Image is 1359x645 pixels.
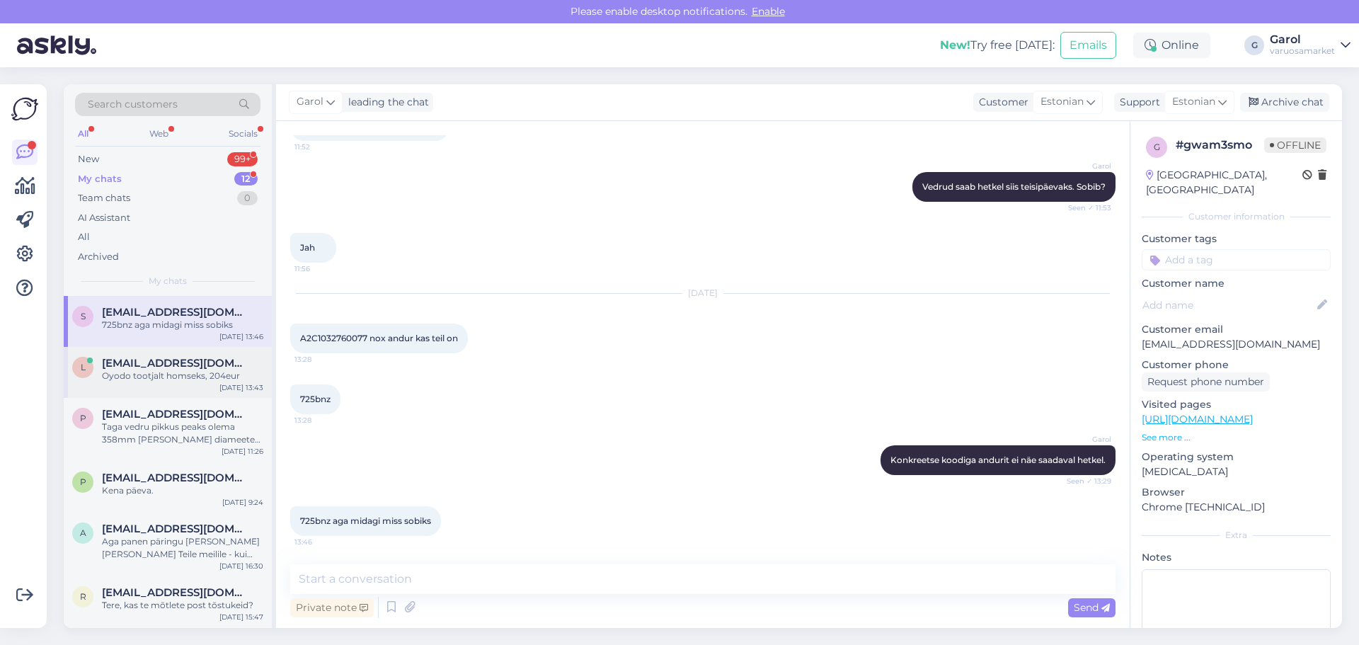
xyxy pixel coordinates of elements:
[294,354,348,365] span: 13:28
[1154,142,1160,152] span: g
[102,319,263,331] div: 725bnz aga midagi miss sobiks
[747,5,789,18] span: Enable
[1176,137,1264,154] div: # gwam3smo
[88,97,178,112] span: Search customers
[1040,94,1084,110] span: Estonian
[1142,297,1314,313] input: Add name
[1058,161,1111,171] span: Garol
[300,515,431,526] span: 725bnz aga midagi miss sobiks
[1142,431,1331,444] p: See more ...
[343,95,429,110] div: leading the chat
[102,599,263,612] div: Tere, kas te mõtlete post tõstukeid?
[102,370,263,382] div: Oyodo tootjalt homseks, 204eur
[300,242,315,253] span: Jah
[102,421,263,446] div: Taga vedru pikkus peaks olema 358mm [PERSON_NAME] diameeter 143mm. Kataloog [PERSON_NAME] kohe ko...
[80,527,86,538] span: a
[1114,95,1160,110] div: Support
[219,382,263,393] div: [DATE] 13:43
[78,152,99,166] div: New
[294,142,348,152] span: 11:52
[1058,476,1111,486] span: Seen ✓ 13:29
[78,250,119,264] div: Archived
[1142,210,1331,223] div: Customer information
[1074,601,1110,614] span: Send
[1142,464,1331,479] p: [MEDICAL_DATA]
[922,181,1106,192] span: Vedrud saab hetkel siis teisipäevaks. Sobib?
[1142,358,1331,372] p: Customer phone
[1142,500,1331,515] p: Chrome [TECHNICAL_ID]
[102,484,263,497] div: Kena päeva.
[222,497,263,508] div: [DATE] 9:24
[1058,202,1111,213] span: Seen ✓ 11:53
[297,94,323,110] span: Garol
[1244,35,1264,55] div: G
[102,306,249,319] span: slavikrokka76@gmail.com
[227,152,258,166] div: 99+
[219,561,263,571] div: [DATE] 16:30
[226,125,260,143] div: Socials
[890,455,1106,465] span: Konkreetse koodiga andurit ei näe saadaval hetkel.
[81,362,86,372] span: l
[78,172,122,186] div: My chats
[1270,34,1335,45] div: Garol
[1172,94,1215,110] span: Estonian
[940,37,1055,54] div: Try free [DATE]:
[219,612,263,622] div: [DATE] 15:47
[1133,33,1210,58] div: Online
[102,357,249,370] span: lillemetstanel@gmail.com
[81,311,86,321] span: s
[973,95,1028,110] div: Customer
[1142,550,1331,565] p: Notes
[290,287,1116,299] div: [DATE]
[300,394,331,404] span: 725bnz
[1142,413,1253,426] a: [URL][DOMAIN_NAME]
[102,408,249,421] span: Puupesa@gmail.com
[940,38,970,52] b: New!
[75,125,91,143] div: All
[1142,337,1331,352] p: [EMAIL_ADDRESS][DOMAIN_NAME]
[1142,372,1270,392] div: Request phone number
[1264,137,1326,153] span: Offline
[102,523,249,535] span: alarikaevats@gmail.com
[11,96,38,122] img: Askly Logo
[102,535,263,561] div: Aga panen päringu [PERSON_NAME] [PERSON_NAME] Teile meilile - kui olemas.
[294,263,348,274] span: 11:56
[219,331,263,342] div: [DATE] 13:46
[300,333,458,343] span: A2C1032760077 nox andur kas teil on
[294,415,348,426] span: 13:28
[1060,32,1116,59] button: Emails
[294,537,348,547] span: 13:46
[1142,450,1331,464] p: Operating system
[237,191,258,205] div: 0
[234,172,258,186] div: 12
[1142,529,1331,542] div: Extra
[80,476,86,487] span: p
[222,446,263,457] div: [DATE] 11:26
[1270,45,1335,57] div: varuosamarket
[1142,276,1331,291] p: Customer name
[1142,249,1331,270] input: Add a tag
[1240,93,1329,112] div: Archive chat
[80,591,86,602] span: r
[147,125,171,143] div: Web
[102,472,249,484] span: pparmson@gmail.com
[149,275,187,287] span: My chats
[78,230,90,244] div: All
[1270,34,1351,57] a: Garolvaruosamarket
[290,598,374,617] div: Private note
[1142,322,1331,337] p: Customer email
[102,586,249,599] span: rk@gmail.com
[1142,397,1331,412] p: Visited pages
[1058,434,1111,445] span: Garol
[1146,168,1302,198] div: [GEOGRAPHIC_DATA], [GEOGRAPHIC_DATA]
[1142,232,1331,246] p: Customer tags
[80,413,86,423] span: P
[78,191,130,205] div: Team chats
[1142,485,1331,500] p: Browser
[78,211,130,225] div: AI Assistant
